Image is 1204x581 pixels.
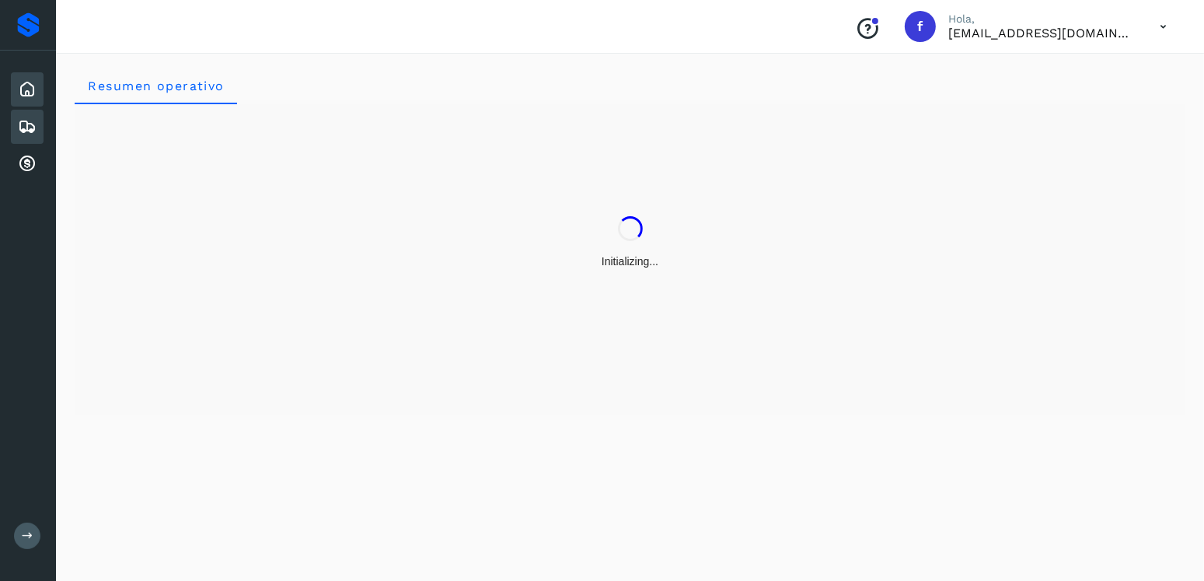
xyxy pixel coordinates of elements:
span: Resumen operativo [87,79,225,93]
p: facturacion@expresssanjavier.com [948,26,1135,40]
div: Embarques [11,110,44,144]
div: Cuentas por cobrar [11,147,44,181]
div: Inicio [11,72,44,107]
p: Hola, [948,12,1135,26]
